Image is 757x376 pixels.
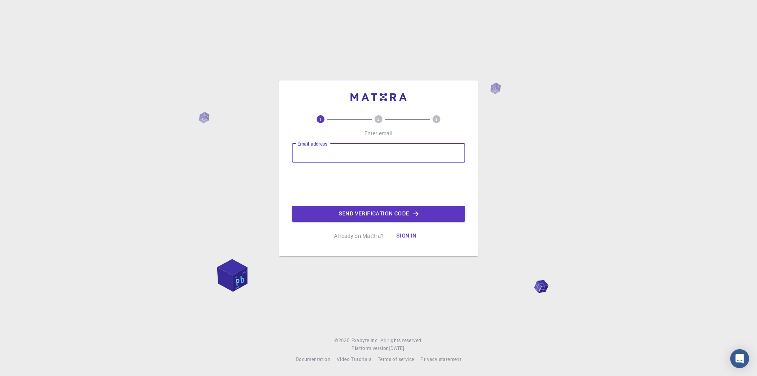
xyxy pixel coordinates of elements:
[319,169,438,200] iframe: reCAPTCHA
[297,140,327,147] label: Email address
[389,345,406,351] span: [DATE] .
[378,356,414,362] span: Terms of service
[377,116,380,122] text: 2
[351,344,389,352] span: Platform version
[296,355,330,363] a: Documentation
[292,206,465,222] button: Send verification code
[319,116,322,122] text: 1
[389,344,406,352] a: [DATE].
[334,232,384,240] p: Already on Mat3ra?
[337,355,371,363] a: Video Tutorials
[337,356,371,362] span: Video Tutorials
[380,337,423,344] span: All rights reserved.
[351,337,379,343] span: Exabyte Inc.
[420,356,461,362] span: Privacy statement
[730,349,749,368] div: Open Intercom Messenger
[378,355,414,363] a: Terms of service
[435,116,438,122] text: 3
[364,129,393,137] p: Enter email
[420,355,461,363] a: Privacy statement
[351,337,379,344] a: Exabyte Inc.
[296,356,330,362] span: Documentation
[334,337,351,344] span: © 2025
[390,228,423,244] button: Sign in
